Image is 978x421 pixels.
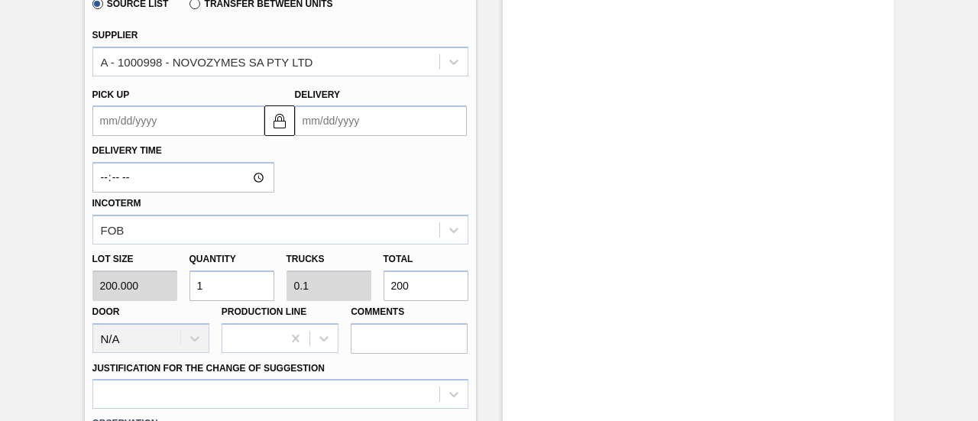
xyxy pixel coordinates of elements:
label: Comments [351,301,468,323]
label: Delivery Time [92,140,274,162]
label: Total [384,254,413,264]
input: mm/dd/yyyy [92,105,264,136]
label: Pick up [92,89,130,100]
label: Lot size [92,248,177,270]
label: Trucks [287,254,325,264]
label: Delivery [295,89,341,100]
button: locked [264,105,295,136]
label: Production Line [222,306,306,317]
input: mm/dd/yyyy [295,105,467,136]
label: Door [92,306,120,317]
label: Justification for the Change of Suggestion [92,363,325,374]
div: FOB [101,223,125,236]
label: Quantity [189,254,236,264]
label: Incoterm [92,198,141,209]
label: Supplier [92,30,138,40]
img: locked [270,112,289,130]
div: A - 1000998 - NOVOZYMES SA PTY LTD [101,55,313,68]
